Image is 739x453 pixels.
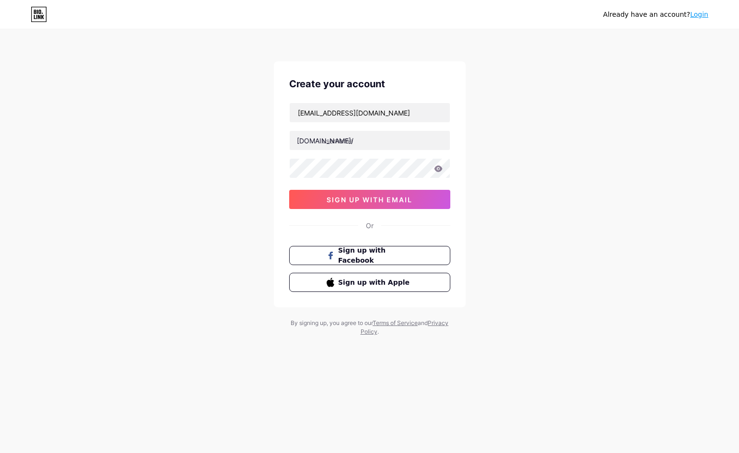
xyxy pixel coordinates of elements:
[289,246,450,265] button: Sign up with Facebook
[290,103,450,122] input: Email
[297,136,353,146] div: [DOMAIN_NAME]/
[327,196,412,204] span: sign up with email
[290,131,450,150] input: username
[690,11,708,18] a: Login
[603,10,708,20] div: Already have an account?
[338,278,412,288] span: Sign up with Apple
[366,221,374,231] div: Or
[373,319,418,326] a: Terms of Service
[288,319,451,336] div: By signing up, you agree to our and .
[289,190,450,209] button: sign up with email
[338,245,412,266] span: Sign up with Facebook
[289,77,450,91] div: Create your account
[289,273,450,292] button: Sign up with Apple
